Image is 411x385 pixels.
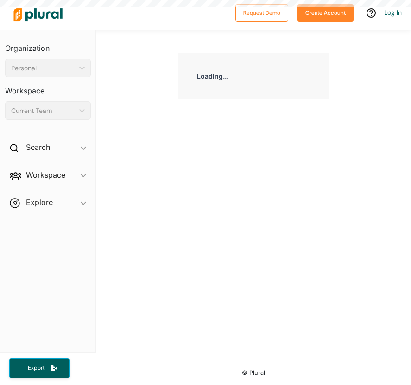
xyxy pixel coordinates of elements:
[21,364,51,372] span: Export
[235,7,288,17] a: Request Demo
[242,369,265,376] small: © Plural
[9,358,70,378] button: Export
[297,4,354,22] button: Create Account
[11,63,76,73] div: Personal
[297,7,354,17] a: Create Account
[5,77,91,98] h3: Workspace
[26,142,50,152] h2: Search
[5,35,91,55] h3: Organization
[384,8,402,17] a: Log In
[235,4,288,22] button: Request Demo
[11,106,76,116] div: Current Team
[178,53,329,99] div: Loading...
